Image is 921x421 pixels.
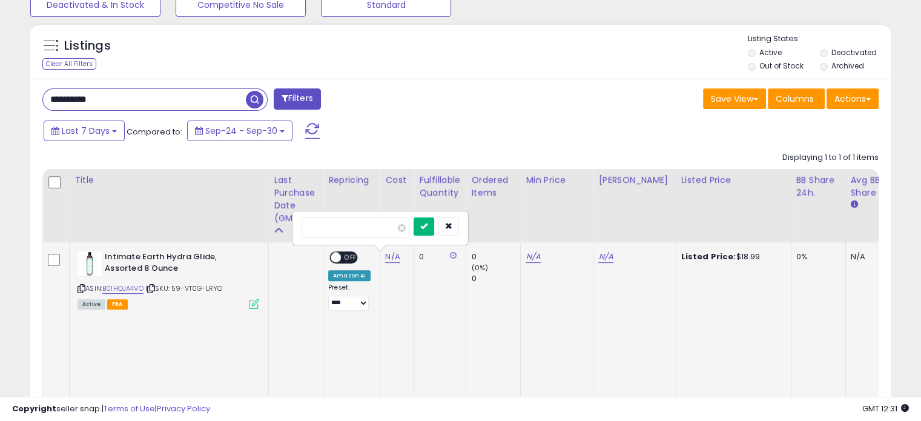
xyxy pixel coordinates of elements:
[796,251,836,262] div: 0%
[419,174,461,199] div: Fulfillable Quantity
[598,174,670,187] div: [PERSON_NAME]
[274,88,321,110] button: Filters
[187,121,292,141] button: Sep-24 - Sep-30
[12,403,210,415] div: seller snap | |
[328,270,371,281] div: Amazon AI
[78,251,259,308] div: ASIN:
[681,174,786,187] div: Listed Price
[827,88,879,109] button: Actions
[44,121,125,141] button: Last 7 Days
[703,88,766,109] button: Save View
[105,251,252,277] b: Intimate Earth Hydra Glide, Assorted 8 Ounce
[74,174,263,187] div: Title
[341,253,360,263] span: OFF
[419,251,457,262] div: 0
[768,88,825,109] button: Columns
[205,125,277,137] span: Sep-24 - Sep-30
[107,299,128,310] span: FBA
[681,251,782,262] div: $18.99
[831,61,863,71] label: Archived
[862,403,909,414] span: 2025-10-9 12:31 GMT
[471,174,515,199] div: Ordered Items
[831,47,876,58] label: Deactivated
[851,251,891,262] div: N/A
[681,251,736,262] b: Listed Price:
[62,125,110,137] span: Last 7 Days
[851,199,858,210] small: Avg BB Share.
[776,93,814,105] span: Columns
[328,174,375,187] div: Repricing
[759,47,782,58] label: Active
[471,273,520,284] div: 0
[471,251,520,262] div: 0
[42,58,96,70] div: Clear All Filters
[385,174,409,187] div: Cost
[78,299,105,310] span: All listings currently available for purchase on Amazon
[526,251,540,263] a: N/A
[328,283,371,311] div: Preset:
[274,174,318,225] div: Last Purchase Date (GMT)
[748,33,891,45] p: Listing States:
[64,38,111,55] h5: Listings
[851,174,895,199] div: Avg BB Share
[796,174,840,199] div: BB Share 24h.
[598,251,613,263] a: N/A
[782,152,879,164] div: Displaying 1 to 1 of 1 items
[471,263,488,273] small: (0%)
[12,403,56,414] strong: Copyright
[127,126,182,138] span: Compared to:
[102,283,144,294] a: B01HOJA4VO
[385,251,400,263] a: N/A
[145,283,222,293] span: | SKU: 59-VT0G-LRYO
[759,61,804,71] label: Out of Stock
[78,251,102,276] img: 418eSI4kh6L._SL40_.jpg
[526,174,588,187] div: Min Price
[157,403,210,414] a: Privacy Policy
[104,403,155,414] a: Terms of Use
